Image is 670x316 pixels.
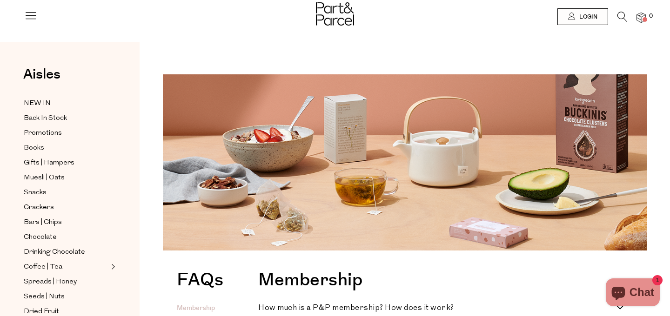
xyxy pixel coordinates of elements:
[557,8,608,25] a: Login
[24,172,65,184] span: Muesli | Oats
[24,172,108,184] a: Muesli | Oats
[24,232,57,243] span: Chocolate
[24,217,62,228] span: Bars | Chips
[24,247,85,258] span: Drinking Chocolate
[109,261,115,272] button: Expand/Collapse Coffee | Tea
[24,202,54,213] span: Crackers
[24,157,108,169] a: Gifts | Hampers
[24,291,65,303] span: Seeds | Nuts
[316,2,354,26] img: Part&Parcel
[163,74,647,250] img: faq-image_1344x_crop_center.png
[24,262,62,273] span: Coffee | Tea
[577,13,597,21] span: Login
[177,271,223,294] h1: FAQs
[24,276,77,288] span: Spreads | Honey
[24,158,74,169] span: Gifts | Hampers
[23,67,60,91] a: Aisles
[24,261,108,273] a: Coffee | Tea
[177,303,215,313] a: Membership
[24,291,108,303] a: Seeds | Nuts
[603,278,663,309] inbox-online-store-chat: Shopify online store chat
[24,98,108,109] a: NEW IN
[647,12,655,20] span: 0
[24,187,47,198] span: Snacks
[24,246,108,258] a: Drinking Chocolate
[24,217,108,228] a: Bars | Chips
[24,127,108,139] a: Promotions
[24,143,44,154] span: Books
[636,13,646,22] a: 0
[23,64,60,85] span: Aisles
[24,98,51,109] span: NEW IN
[24,142,108,154] a: Books
[24,231,108,243] a: Chocolate
[258,304,616,312] h4: How much is a P&P membership? How does it work?
[24,276,108,288] a: Spreads | Honey
[24,113,67,124] span: Back In Stock
[24,187,108,198] a: Snacks
[24,202,108,213] a: Crackers
[24,112,108,124] a: Back In Stock
[24,128,62,139] span: Promotions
